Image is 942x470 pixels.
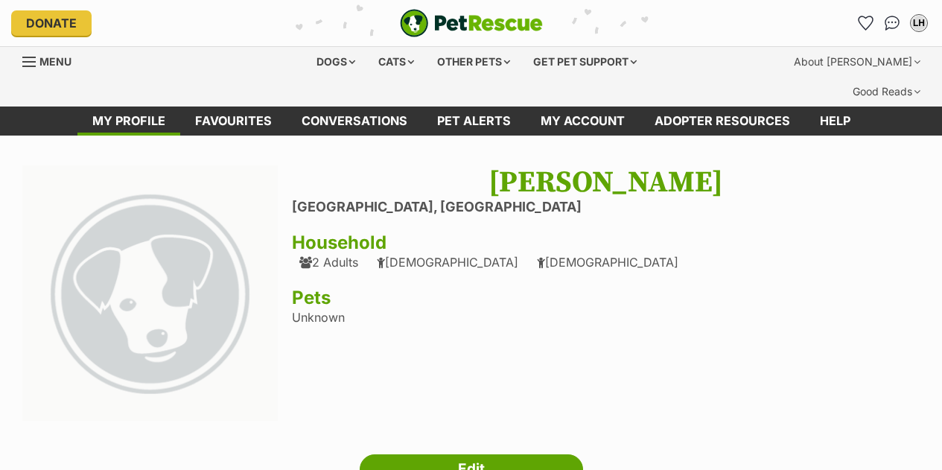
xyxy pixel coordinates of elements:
[911,16,926,31] div: LH
[842,77,931,107] div: Good Reads
[292,200,920,215] li: [GEOGRAPHIC_DATA], [GEOGRAPHIC_DATA]
[526,107,640,136] a: My account
[853,11,931,35] ul: Account quick links
[853,11,877,35] a: Favourites
[523,47,647,77] div: Get pet support
[292,165,920,425] div: Unknown
[427,47,521,77] div: Other pets
[422,107,526,136] a: Pet alerts
[880,11,904,35] a: Conversations
[292,232,920,253] h3: Household
[537,255,678,269] div: [DEMOGRAPHIC_DATA]
[640,107,805,136] a: Adopter resources
[783,47,931,77] div: About [PERSON_NAME]
[377,255,518,269] div: [DEMOGRAPHIC_DATA]
[77,107,180,136] a: My profile
[805,107,865,136] a: Help
[400,9,543,37] a: PetRescue
[287,107,422,136] a: conversations
[11,10,92,36] a: Donate
[22,165,278,421] img: large_default-f37c3b2ddc539b7721ffdbd4c88987add89f2ef0fd77a71d0d44a6cf3104916e.png
[368,47,424,77] div: Cats
[22,47,82,74] a: Menu
[400,9,543,37] img: logo-e224e6f780fb5917bec1dbf3a21bbac754714ae5b6737aabdf751b685950b380.svg
[292,165,920,200] h1: [PERSON_NAME]
[292,288,920,308] h3: Pets
[299,255,358,269] div: 2 Adults
[885,16,900,31] img: chat-41dd97257d64d25036548639549fe6c8038ab92f7586957e7f3b1b290dea8141.svg
[39,55,71,68] span: Menu
[907,11,931,35] button: My account
[306,47,366,77] div: Dogs
[180,107,287,136] a: Favourites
